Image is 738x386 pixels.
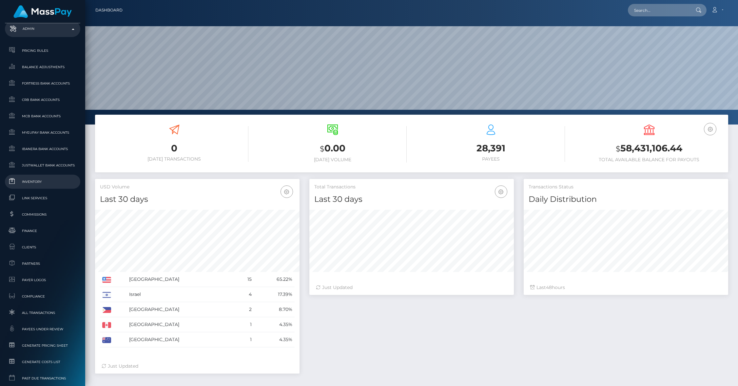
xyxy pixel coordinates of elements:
td: 4.35% [254,317,295,332]
h6: [DATE] Volume [258,157,407,163]
span: Commissions [8,211,78,218]
a: Inventory [5,175,80,189]
span: Generate Pricing Sheet [8,342,78,349]
h3: 28,391 [417,142,565,155]
span: Link Services [8,194,78,202]
span: MyEUPay Bank Accounts [8,129,78,136]
td: 1 [236,332,254,347]
td: 15 [236,272,254,287]
span: JustWallet Bank Accounts [8,162,78,169]
span: Inventory [8,178,78,185]
a: Dashboard [95,3,123,17]
h3: 58,431,106.44 [575,142,723,155]
span: Balance Adjustments [8,63,78,71]
img: AU.png [102,337,111,343]
div: Just Updated [316,284,507,291]
h5: Transactions Status [529,184,723,190]
a: Ibanera Bank Accounts [5,142,80,156]
small: $ [320,144,324,153]
h5: USD Volume [100,184,295,190]
span: Fortress Bank Accounts [8,80,78,87]
h6: Payees [417,156,565,162]
span: Payer Logos [8,276,78,284]
td: Israel [127,287,236,302]
a: Admin [5,21,80,37]
td: 17.39% [254,287,295,302]
span: Clients [8,243,78,251]
span: All Transactions [8,309,78,317]
img: CA.png [102,322,111,328]
span: Compliance [8,293,78,300]
div: Just Updated [102,363,293,370]
a: Past Due Transactions [5,371,80,385]
td: 1 [236,317,254,332]
td: 4 [236,287,254,302]
a: Clients [5,240,80,254]
span: Finance [8,227,78,235]
a: Fortress Bank Accounts [5,76,80,90]
span: 48 [546,284,552,290]
span: Ibanera Bank Accounts [8,145,78,153]
small: $ [616,144,620,153]
span: Generate Costs List [8,358,78,366]
a: Compliance [5,289,80,303]
span: Pricing Rules [8,47,78,54]
a: Commissions [5,207,80,222]
a: MyEUPay Bank Accounts [5,125,80,140]
a: Partners [5,257,80,271]
span: Partners [8,260,78,267]
a: Generate Costs List [5,355,80,369]
a: MCB Bank Accounts [5,109,80,123]
a: All Transactions [5,306,80,320]
h6: [DATE] Transactions [100,156,248,162]
td: 65.22% [254,272,295,287]
img: IL.png [102,292,111,298]
input: Search... [628,4,689,16]
h3: 0.00 [258,142,407,155]
td: [GEOGRAPHIC_DATA] [127,272,236,287]
a: JustWallet Bank Accounts [5,158,80,172]
a: CRB Bank Accounts [5,93,80,107]
td: [GEOGRAPHIC_DATA] [127,332,236,347]
span: Payees under Review [8,325,78,333]
a: Generate Pricing Sheet [5,338,80,353]
a: Pricing Rules [5,44,80,58]
td: 8.70% [254,302,295,317]
h4: Last 30 days [314,194,509,205]
td: 4.35% [254,332,295,347]
h4: Daily Distribution [529,194,723,205]
a: Payees under Review [5,322,80,336]
img: US.png [102,277,111,283]
h3: 0 [100,142,248,155]
h6: Total Available Balance for Payouts [575,157,723,163]
h5: Total Transactions [314,184,509,190]
a: Balance Adjustments [5,60,80,74]
td: 2 [236,302,254,317]
img: MassPay Logo [13,5,72,18]
td: [GEOGRAPHIC_DATA] [127,317,236,332]
div: Last hours [530,284,722,291]
img: PH.png [102,307,111,313]
p: Admin [8,24,78,34]
span: MCB Bank Accounts [8,112,78,120]
span: CRB Bank Accounts [8,96,78,104]
a: Finance [5,224,80,238]
h4: Last 30 days [100,194,295,205]
td: [GEOGRAPHIC_DATA] [127,302,236,317]
a: Payer Logos [5,273,80,287]
a: Link Services [5,191,80,205]
span: Past Due Transactions [8,375,78,382]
